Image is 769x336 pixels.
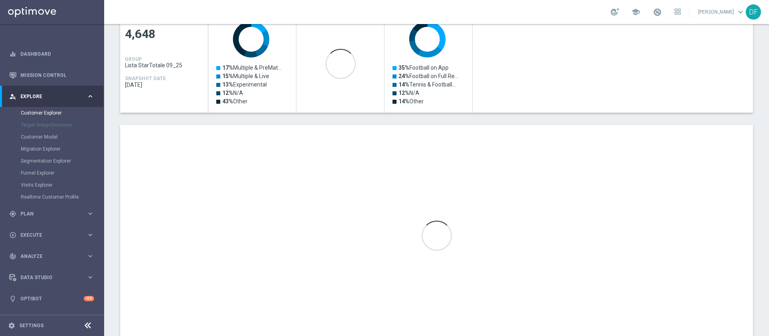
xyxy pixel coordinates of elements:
i: lightbulb [9,295,16,302]
text: Multiple & PreMat… [222,64,282,71]
a: Optibot [20,288,84,309]
i: keyboard_arrow_right [87,93,94,100]
text: Multiple & Live [222,73,269,79]
text: Football on Full Re… [399,73,458,79]
text: N/A [399,90,419,96]
div: Plan [9,210,87,217]
div: Visits Explorer [21,179,103,191]
div: Explore [9,93,87,100]
a: Mission Control [20,64,94,86]
tspan: 12% [222,90,233,96]
tspan: 14% [399,98,409,105]
i: person_search [9,93,16,100]
button: track_changes Analyze keyboard_arrow_right [9,253,95,260]
div: Target Group Discovery [21,119,103,131]
i: keyboard_arrow_right [87,252,94,260]
i: keyboard_arrow_right [87,210,94,217]
h4: GROUP [125,56,142,62]
text: Experimental [222,81,267,88]
text: Tennis & Football… [399,81,456,88]
div: DF [746,4,761,20]
i: settings [8,322,15,329]
a: Dashboard [20,43,94,64]
span: school [631,8,640,16]
button: Data Studio keyboard_arrow_right [9,274,95,281]
span: Data Studio [20,275,87,280]
tspan: 13% [222,81,233,88]
text: N/A [222,90,243,96]
a: Segmentation Explorer [21,158,83,164]
span: Explore [20,94,87,99]
a: [PERSON_NAME]keyboard_arrow_down [697,6,746,18]
h4: SNAPSHOT DATE [125,76,166,81]
div: Press SPACE to select this row. [120,14,208,113]
span: keyboard_arrow_down [736,8,745,16]
button: lightbulb Optibot +10 [9,296,95,302]
button: equalizer Dashboard [9,51,95,57]
span: Lista StarTotale 09_25 [125,62,203,68]
button: person_search Explore keyboard_arrow_right [9,93,95,100]
text: Other [222,98,248,105]
div: Migration Explorer [21,143,103,155]
tspan: 43% [222,98,233,105]
a: Visits Explorer [21,182,83,188]
div: Customer Explorer [21,107,103,119]
a: Migration Explorer [21,146,83,152]
button: play_circle_outline Execute keyboard_arrow_right [9,232,95,238]
span: 4,648 [125,26,203,42]
div: Dashboard [9,43,94,64]
div: Execute [9,231,87,239]
div: Customer Model [21,131,103,143]
div: +10 [84,296,94,301]
a: Settings [19,323,44,328]
div: Segmentation Explorer [21,155,103,167]
tspan: 12% [399,90,409,96]
tspan: 35% [399,64,409,71]
a: Customer Model [21,134,83,140]
tspan: 24% [399,73,409,79]
div: Data Studio [9,274,87,281]
text: Other [399,98,424,105]
a: Realtime Customer Profile [21,194,83,200]
a: Customer Explorer [21,110,83,116]
span: Execute [20,233,87,237]
i: track_changes [9,253,16,260]
a: Funnel Explorer [21,170,83,176]
div: Press SPACE to select this row. [208,14,473,113]
div: Mission Control [9,64,94,86]
i: play_circle_outline [9,231,16,239]
i: keyboard_arrow_right [87,274,94,281]
button: Mission Control [9,72,95,78]
button: gps_fixed Plan keyboard_arrow_right [9,211,95,217]
div: Analyze [9,253,87,260]
i: gps_fixed [9,210,16,217]
text: Football on App [399,64,449,71]
tspan: 14% [399,81,409,88]
div: Optibot [9,288,94,309]
div: Funnel Explorer [21,167,103,179]
tspan: 15% [222,73,233,79]
span: 2025-09-01 [125,82,203,88]
div: Realtime Customer Profile [21,191,103,203]
i: equalizer [9,50,16,58]
span: Analyze [20,254,87,259]
tspan: 17% [222,64,233,71]
span: Plan [20,211,87,216]
i: keyboard_arrow_right [87,231,94,239]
